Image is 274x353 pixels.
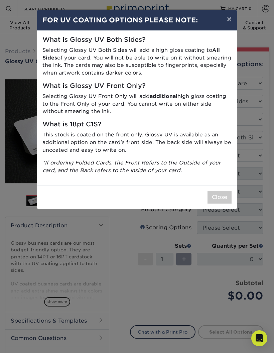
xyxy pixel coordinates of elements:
strong: All Sides [42,47,220,61]
button: Close [208,191,232,204]
h5: What is 18pt C1S? [42,121,232,128]
h5: What is Glossy UV Both Sides? [42,36,232,44]
h4: FOR UV COATING OPTIONS PLEASE NOTE: [42,15,232,25]
p: This stock is coated on the front only. Glossy UV is available as an additional option on the car... [42,131,232,154]
h5: What is Glossy UV Front Only? [42,82,232,90]
p: Selecting Glossy UV Front Only will add high gloss coating to the Front Only of your card. You ca... [42,93,232,115]
div: Open Intercom Messenger [251,330,267,346]
button: × [222,10,237,28]
i: *If ordering Folded Cards, the Front Refers to the Outside of your card, and the Back refers to t... [42,159,221,173]
strong: additional [150,93,177,99]
p: Selecting Glossy UV Both Sides will add a high gloss coating to of your card. You will not be abl... [42,46,232,77]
